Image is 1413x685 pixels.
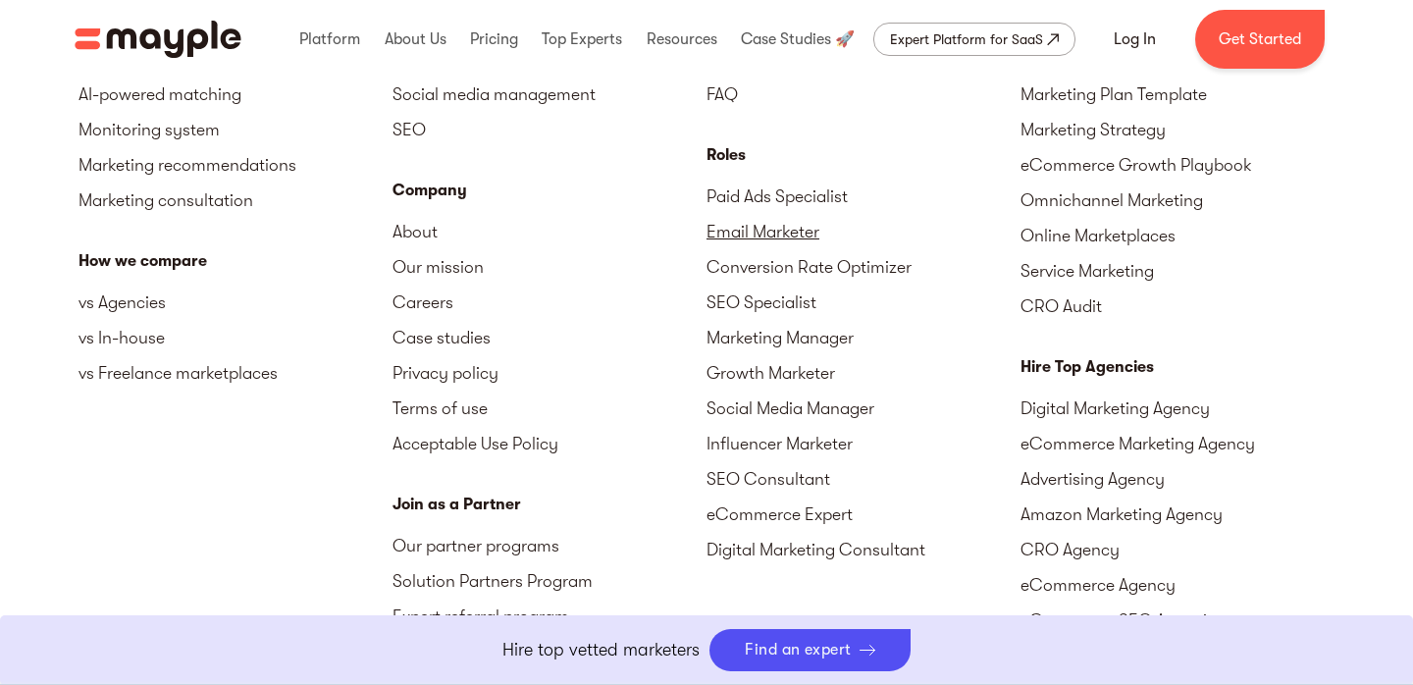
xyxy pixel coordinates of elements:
a: Our mission [392,249,706,285]
div: Top Experts [537,8,627,71]
a: vs Agencies [78,285,392,320]
a: Terms of use [392,391,706,426]
a: CRO Agency [1020,532,1334,567]
div: Resources [642,8,722,71]
a: home [75,21,241,58]
a: Marketing Plan Template [1020,77,1334,112]
a: Monitoring system [78,112,392,147]
a: Careers [392,285,706,320]
a: Advertising Agency [1020,461,1334,497]
div: Find an expert [745,641,852,659]
img: Mayple logo [75,21,241,58]
a: eCommerce SEO Agencies [1020,603,1334,638]
a: Conversion Rate Optimizer [706,249,1020,285]
div: Expert Platform for SaaS [890,27,1043,51]
a: Email Marketer [706,214,1020,249]
a: eCommerce Expert [706,497,1020,532]
a: CRO Audit [1020,289,1334,324]
div: How we compare [78,249,392,273]
a: Privacy policy [392,355,706,391]
a: About [392,214,706,249]
a: Social media management [392,77,706,112]
a: Social Media Manager [706,391,1020,426]
a: SEO Consultant [706,461,1020,497]
a: Marketing Manager [706,320,1020,355]
a: Marketing Strategy [1020,112,1334,147]
a: Expert Platform for SaaS [873,23,1075,56]
div: Hire Top Agencies [1020,355,1334,379]
a: eCommerce Growth Playbook [1020,147,1334,183]
p: Hire top vetted marketers [502,637,700,663]
div: About Us [380,8,451,71]
a: Marketing recommendations [78,147,392,183]
a: AI-powered matching [78,77,392,112]
a: Amazon Marketing Agency [1020,497,1334,532]
a: SEO [392,112,706,147]
a: eCommerce Agency [1020,567,1334,603]
a: Marketing consultation [78,183,392,218]
a: Digital Marketing Agency [1020,391,1334,426]
a: Case studies [392,320,706,355]
a: Omnichannel Marketing [1020,183,1334,218]
a: SEO Specialist [706,285,1020,320]
a: Growth Marketer [706,355,1020,391]
a: Our partner programs [392,528,706,563]
div: Join as a Partner [392,493,706,516]
a: eCommerce Marketing Agency [1020,426,1334,461]
div: Company [392,179,706,202]
a: vs In-house [78,320,392,355]
a: Paid Ads Specialist [706,179,1020,214]
a: Influencer Marketer [706,426,1020,461]
a: FAQ [706,77,1020,112]
a: Acceptable Use Policy [392,426,706,461]
div: Roles [706,143,1020,167]
a: Service Marketing [1020,253,1334,289]
a: Online Marketplaces [1020,218,1334,253]
a: Digital Marketing Consultant [706,532,1020,567]
a: Expert referral program [392,599,706,634]
div: Platform [294,8,365,71]
a: Log In [1090,16,1179,63]
a: vs Freelance marketplaces [78,355,392,391]
a: Solution Partners Program [392,563,706,599]
a: Get Started [1195,10,1325,69]
div: Pricing [465,8,523,71]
